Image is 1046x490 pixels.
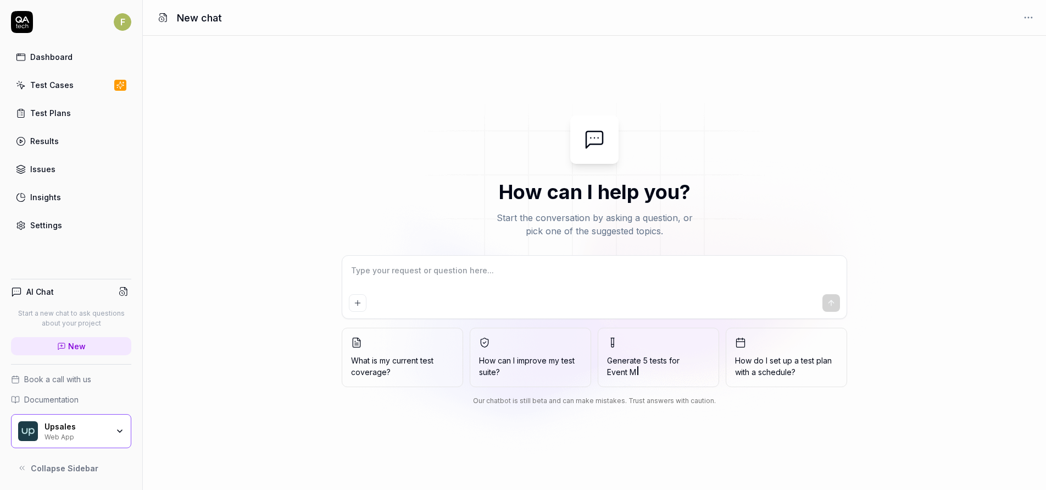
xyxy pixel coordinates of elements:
a: Test Cases [11,74,131,96]
button: F [114,11,131,33]
a: Settings [11,214,131,236]
img: Upsales Logo [18,421,38,441]
span: Documentation [24,394,79,405]
a: Documentation [11,394,131,405]
h1: New chat [177,10,222,25]
a: Issues [11,158,131,180]
button: What is my current test coverage? [342,328,463,387]
div: Test Cases [30,79,74,91]
span: Book a call with us [24,373,91,385]
button: Collapse Sidebar [11,457,131,479]
div: Issues [30,163,55,175]
span: New [68,340,86,352]
span: Collapse Sidebar [31,463,98,474]
a: Insights [11,186,131,208]
span: What is my current test coverage? [351,355,454,378]
span: How do I set up a test plan with a schedule? [735,355,838,378]
button: Add attachment [349,294,366,312]
a: Book a call with us [11,373,131,385]
a: New [11,337,131,355]
button: Upsales LogoUpsalesWeb App [11,414,131,448]
span: F [114,13,131,31]
span: Event M [607,367,636,377]
h4: AI Chat [26,286,54,298]
div: Results [30,135,59,147]
button: How do I set up a test plan with a schedule? [726,328,847,387]
p: Start a new chat to ask questions about your project [11,309,131,328]
span: Generate 5 tests for [607,355,710,378]
div: Upsales [44,422,108,432]
a: Dashboard [11,46,131,68]
a: Test Plans [11,102,131,124]
button: How can I improve my test suite? [470,328,591,387]
div: Settings [30,219,62,231]
div: Web App [44,432,108,441]
button: Generate 5 tests forEvent M [598,328,719,387]
div: Test Plans [30,107,71,119]
a: Results [11,130,131,152]
div: Dashboard [30,51,73,63]
div: Our chatbot is still beta and can make mistakes. Trust answers with caution. [342,396,847,406]
span: How can I improve my test suite? [479,355,582,378]
div: Insights [30,191,61,203]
